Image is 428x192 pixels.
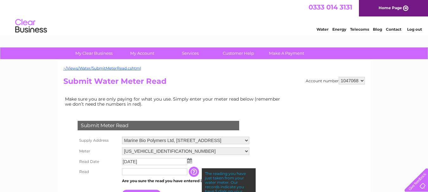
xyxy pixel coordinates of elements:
a: Contact [386,27,401,32]
th: Supply Address [76,135,120,146]
a: Water [316,27,329,32]
img: ... [187,158,192,163]
a: Blog [373,27,382,32]
a: 0333 014 3131 [309,3,352,11]
td: Are you sure the read you have entered is correct? [120,177,251,185]
input: Information [189,167,200,177]
a: Log out [407,27,422,32]
a: Telecoms [350,27,369,32]
img: logo.png [15,16,47,36]
h2: Submit Water Meter Read [63,77,365,89]
a: Customer Help [212,47,265,59]
div: Submit Meter Read [78,121,239,130]
a: My Clear Business [68,47,120,59]
a: Energy [332,27,346,32]
td: Make sure you are only paying for what you use. Simply enter your meter read below (remember we d... [63,95,285,108]
div: Account number [306,77,365,84]
th: Meter [76,146,120,157]
th: Read Date [76,157,120,167]
a: My Account [116,47,168,59]
a: Make A Payment [260,47,313,59]
div: Clear Business is a trading name of Verastar Limited (registered in [GEOGRAPHIC_DATA] No. 3667643... [65,3,364,31]
a: Services [164,47,216,59]
a: ~/Views/Water/SubmitMeterRead.cshtml [63,66,141,71]
th: Read [76,167,120,177]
